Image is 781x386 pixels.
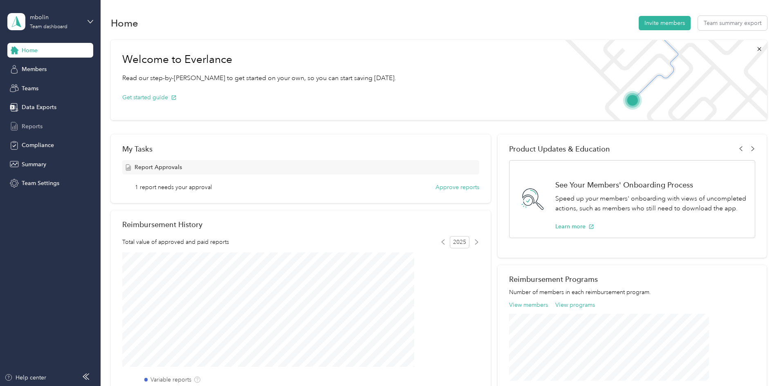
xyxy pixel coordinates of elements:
span: Reports [22,122,43,131]
iframe: Everlance-gr Chat Button Frame [735,340,781,386]
button: Help center [4,373,46,382]
div: Team dashboard [30,25,67,29]
button: Approve reports [435,183,479,192]
span: 1 report needs your approval [135,183,212,192]
button: Get started guide [122,93,177,102]
span: Team Settings [22,179,59,187]
img: Welcome to everlance [557,40,767,120]
h1: See Your Members' Onboarding Process [555,181,746,189]
h2: Reimbursement History [122,220,202,229]
h2: Reimbursement Programs [509,275,755,283]
span: 2025 [450,236,469,248]
div: My Tasks [122,145,479,153]
span: Home [22,46,38,55]
span: Total value of approved and paid reports [122,238,229,246]
button: Invite members [639,16,691,30]
h1: Welcome to Everlance [122,53,396,66]
span: Teams [22,84,38,93]
span: Report Approvals [135,163,182,172]
button: View members [509,301,548,309]
p: Speed up your members' onboarding with views of uncompleted actions, such as members who still ne... [555,194,746,214]
p: Number of members in each reimbursement program. [509,288,755,297]
span: Product Updates & Education [509,145,610,153]
span: Members [22,65,47,74]
p: Read our step-by-[PERSON_NAME] to get started on your own, so you can start saving [DATE]. [122,73,396,83]
span: Data Exports [22,103,56,112]
button: Team summary export [698,16,767,30]
div: mbolin [30,13,81,22]
button: Learn more [555,222,594,231]
span: Summary [22,160,46,169]
button: View programs [555,301,595,309]
label: Variable reports [150,375,191,384]
h1: Home [111,19,138,27]
span: Compliance [22,141,54,149]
